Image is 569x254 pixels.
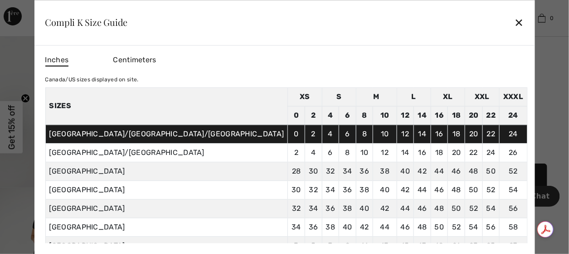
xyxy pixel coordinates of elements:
[397,199,414,218] td: 44
[288,87,322,106] td: XS
[322,143,339,162] td: 6
[482,125,500,143] td: 22
[414,199,431,218] td: 46
[482,143,500,162] td: 24
[45,199,288,218] td: [GEOGRAPHIC_DATA]
[373,143,397,162] td: 12
[448,180,465,199] td: 48
[373,199,397,218] td: 42
[45,75,527,84] div: Canada/US sizes displayed on site.
[431,199,448,218] td: 48
[356,180,373,199] td: 38
[465,180,483,199] td: 50
[465,106,483,125] td: 20
[397,180,414,199] td: 42
[288,106,305,125] td: 0
[322,106,339,125] td: 4
[482,106,500,125] td: 22
[305,199,322,218] td: 34
[339,180,356,199] td: 36
[482,180,500,199] td: 52
[322,162,339,180] td: 32
[414,106,431,125] td: 14
[45,143,288,162] td: [GEOGRAPHIC_DATA]/[GEOGRAPHIC_DATA]
[305,218,322,236] td: 36
[356,199,373,218] td: 40
[373,106,397,125] td: 10
[322,218,339,236] td: 38
[322,180,339,199] td: 34
[500,180,527,199] td: 54
[288,162,305,180] td: 28
[465,218,483,236] td: 54
[500,162,527,180] td: 52
[305,125,322,143] td: 2
[500,125,527,143] td: 24
[397,162,414,180] td: 40
[431,143,448,162] td: 18
[45,218,288,236] td: [GEOGRAPHIC_DATA]
[339,218,356,236] td: 40
[397,218,414,236] td: 46
[356,162,373,180] td: 36
[356,218,373,236] td: 42
[339,125,356,143] td: 6
[45,87,288,125] th: Sizes
[448,106,465,125] td: 18
[465,87,500,106] td: XXL
[465,143,483,162] td: 22
[373,218,397,236] td: 44
[45,125,288,143] td: [GEOGRAPHIC_DATA]/[GEOGRAPHIC_DATA]/[GEOGRAPHIC_DATA]
[356,143,373,162] td: 10
[288,143,305,162] td: 2
[414,180,431,199] td: 44
[431,180,448,199] td: 46
[482,162,500,180] td: 50
[465,199,483,218] td: 52
[20,6,39,15] span: Chat
[288,218,305,236] td: 34
[500,87,527,106] td: XXXL
[448,125,465,143] td: 18
[482,199,500,218] td: 54
[373,180,397,199] td: 40
[322,199,339,218] td: 36
[514,13,524,32] div: ✕
[322,125,339,143] td: 4
[448,162,465,180] td: 46
[322,87,356,106] td: S
[339,106,356,125] td: 6
[431,162,448,180] td: 44
[448,143,465,162] td: 20
[397,125,414,143] td: 12
[288,125,305,143] td: 0
[45,18,127,27] div: Compli K Size Guide
[113,55,156,64] span: Centimeters
[45,180,288,199] td: [GEOGRAPHIC_DATA]
[356,125,373,143] td: 8
[373,162,397,180] td: 38
[414,162,431,180] td: 42
[465,125,483,143] td: 20
[500,218,527,236] td: 58
[305,143,322,162] td: 4
[431,125,448,143] td: 16
[500,199,527,218] td: 56
[431,218,448,236] td: 50
[448,218,465,236] td: 52
[339,199,356,218] td: 38
[431,106,448,125] td: 16
[397,143,414,162] td: 14
[482,218,500,236] td: 56
[339,162,356,180] td: 34
[339,143,356,162] td: 8
[305,162,322,180] td: 30
[356,87,397,106] td: M
[465,162,483,180] td: 48
[45,55,68,66] span: Inches
[305,180,322,199] td: 32
[397,106,414,125] td: 12
[500,143,527,162] td: 26
[448,199,465,218] td: 50
[305,106,322,125] td: 2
